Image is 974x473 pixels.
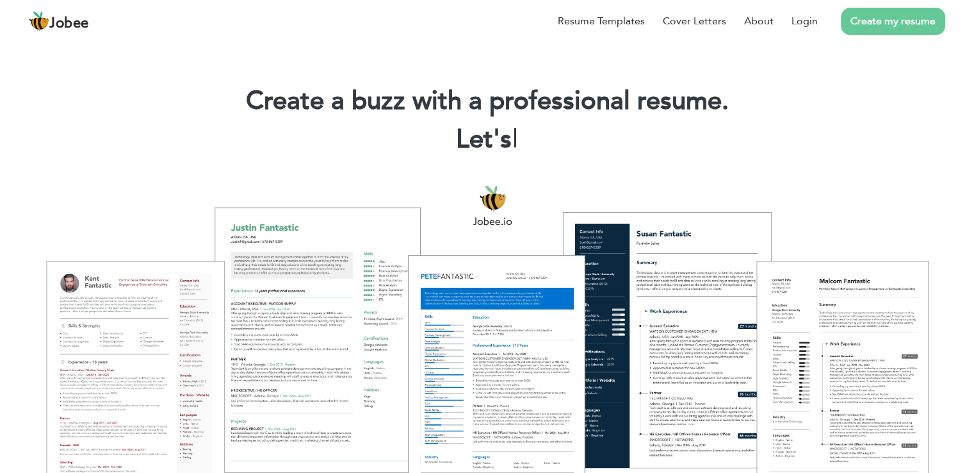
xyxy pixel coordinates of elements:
[19,85,955,118] h1: Create a buzz with a professional resume.
[512,122,518,157] span: |
[744,13,774,29] a: About
[29,11,49,31] img: jobee.io
[558,13,645,29] a: Resume Templates
[29,11,89,31] a: Jobee
[841,8,945,35] a: Create my resume
[19,123,955,156] h2: Let's
[49,17,89,31] span: Jobee
[663,13,726,29] a: Cover Letters
[791,13,818,29] a: Login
